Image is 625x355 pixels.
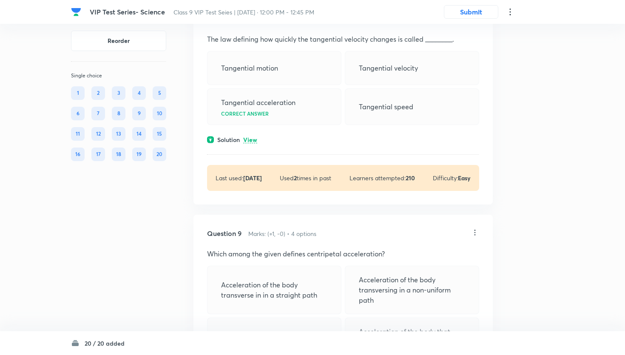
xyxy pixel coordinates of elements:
[444,5,498,19] button: Submit
[112,127,125,141] div: 13
[349,173,415,182] p: Learners attempted:
[71,72,166,80] p: Single choice
[71,148,85,161] div: 16
[153,148,166,161] div: 20
[359,275,465,305] p: Acceleration of the body transversing in a non-uniform path
[217,135,240,144] h6: Solution
[216,173,262,182] p: Last used:
[153,127,166,141] div: 15
[207,249,479,259] p: Which among the given defines centripetal acceleration?
[221,111,269,116] p: Correct answer
[433,173,471,182] p: Difficulty:
[406,174,415,182] strong: 210
[71,7,83,17] a: Company Logo
[112,148,125,161] div: 18
[221,97,295,108] p: Tangential acceleration
[359,63,418,73] p: Tangential velocity
[85,339,125,348] h6: 20 / 20 added
[280,173,331,182] p: Used times in past
[132,86,146,100] div: 4
[112,86,125,100] div: 3
[71,7,81,17] img: Company Logo
[243,174,262,182] strong: [DATE]
[91,86,105,100] div: 2
[207,136,214,143] img: solution.svg
[153,86,166,100] div: 5
[91,148,105,161] div: 17
[153,107,166,120] div: 10
[207,34,479,44] p: The law defining how quickly the tangential velocity changes is called ________.
[132,148,146,161] div: 19
[243,137,257,143] p: View
[458,174,471,182] strong: Easy
[221,63,278,73] p: Tangential motion
[207,228,241,239] h5: Question 9
[71,107,85,120] div: 6
[359,102,413,112] p: Tangential speed
[91,107,105,120] div: 7
[173,8,314,16] span: Class 9 VIP Test Seies | [DATE] · 12:00 PM - 12:45 PM
[248,229,316,238] h6: Marks: (+1, -0) • 4 options
[71,86,85,100] div: 1
[71,127,85,141] div: 11
[294,174,297,182] strong: 2
[132,127,146,141] div: 14
[71,31,166,51] button: Reorder
[90,7,165,16] span: VIP Test Series- Science
[91,127,105,141] div: 12
[112,107,125,120] div: 8
[132,107,146,120] div: 9
[221,280,327,300] p: Acceleration of the body transverse in in a straight path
